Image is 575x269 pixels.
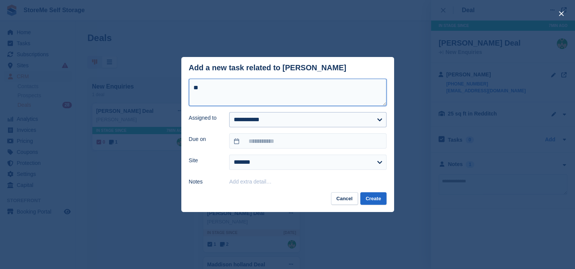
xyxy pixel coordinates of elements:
button: Create [360,192,386,205]
div: Add a new task related to [PERSON_NAME] [189,63,347,72]
label: Site [189,157,220,165]
button: Cancel [331,192,358,205]
button: Add extra detail… [229,179,271,185]
label: Assigned to [189,114,220,122]
button: close [555,8,567,20]
label: Notes [189,178,220,186]
label: Due on [189,135,220,143]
